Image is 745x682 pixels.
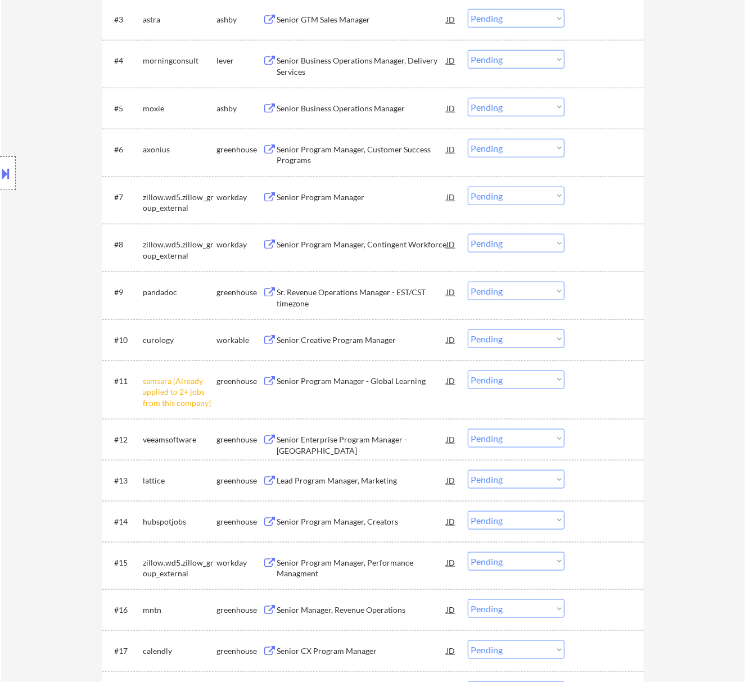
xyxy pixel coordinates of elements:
[217,645,263,657] div: greenhouse
[143,434,217,445] div: veeamsoftware
[277,192,447,203] div: Senior Program Manager
[446,511,457,531] div: JD
[217,192,263,203] div: workday
[277,55,447,77] div: Senior Business Operations Manager, Delivery Services
[217,557,263,568] div: workday
[115,645,134,657] div: #17
[277,645,447,657] div: Senior CX Program Manager
[277,557,447,579] div: Senior Program Manager, Performance Managment
[217,475,263,486] div: greenhouse
[446,429,457,449] div: JD
[446,50,457,70] div: JD
[217,239,263,250] div: workday
[446,599,457,620] div: JD
[217,434,263,445] div: greenhouse
[446,282,457,302] div: JD
[143,335,217,346] div: curology
[143,376,217,409] div: samsara [Already applied to 2+ jobs from this company]
[143,557,217,579] div: zillow.wd5.zillow_group_external
[217,335,263,346] div: workable
[143,645,217,657] div: calendly
[115,434,134,445] div: #12
[446,234,457,254] div: JD
[217,516,263,527] div: greenhouse
[217,55,263,66] div: lever
[115,475,134,486] div: #13
[143,475,217,486] div: lattice
[115,557,134,568] div: #15
[446,139,457,159] div: JD
[115,287,134,298] div: #9
[115,516,134,527] div: #14
[446,371,457,391] div: JD
[217,287,263,298] div: greenhouse
[115,335,134,346] div: #10
[115,55,134,66] div: #4
[143,55,217,66] div: morningconsult
[446,187,457,207] div: JD
[277,335,447,346] div: Senior Creative Program Manager
[277,144,447,166] div: Senior Program Manager, Customer Success Programs
[217,144,263,155] div: greenhouse
[277,239,447,250] div: Senior Program Manager, Contingent Workforce
[217,14,263,25] div: ashby
[277,434,447,456] div: Senior Enterprise Program Manager - [GEOGRAPHIC_DATA]
[277,287,447,309] div: Sr. Revenue Operations Manager - EST/CST timezone
[277,475,447,486] div: Lead Program Manager, Marketing
[217,604,263,616] div: greenhouse
[446,552,457,572] div: JD
[277,604,447,616] div: Senior Manager, Revenue Operations
[143,287,217,298] div: pandadoc
[217,376,263,387] div: greenhouse
[277,14,447,25] div: Senior GTM Sales Manager
[277,103,447,114] div: Senior Business Operations Manager
[115,604,134,616] div: #16
[217,103,263,114] div: ashby
[143,14,217,25] div: astra
[446,329,457,350] div: JD
[446,9,457,29] div: JD
[446,640,457,661] div: JD
[277,376,447,387] div: Senior Program Manager - Global Learning
[446,470,457,490] div: JD
[115,14,134,25] div: #3
[115,376,134,387] div: #11
[446,98,457,118] div: JD
[277,516,447,527] div: Senior Program Manager, Creators
[143,516,217,527] div: hubspotjobs
[143,604,217,616] div: mntn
